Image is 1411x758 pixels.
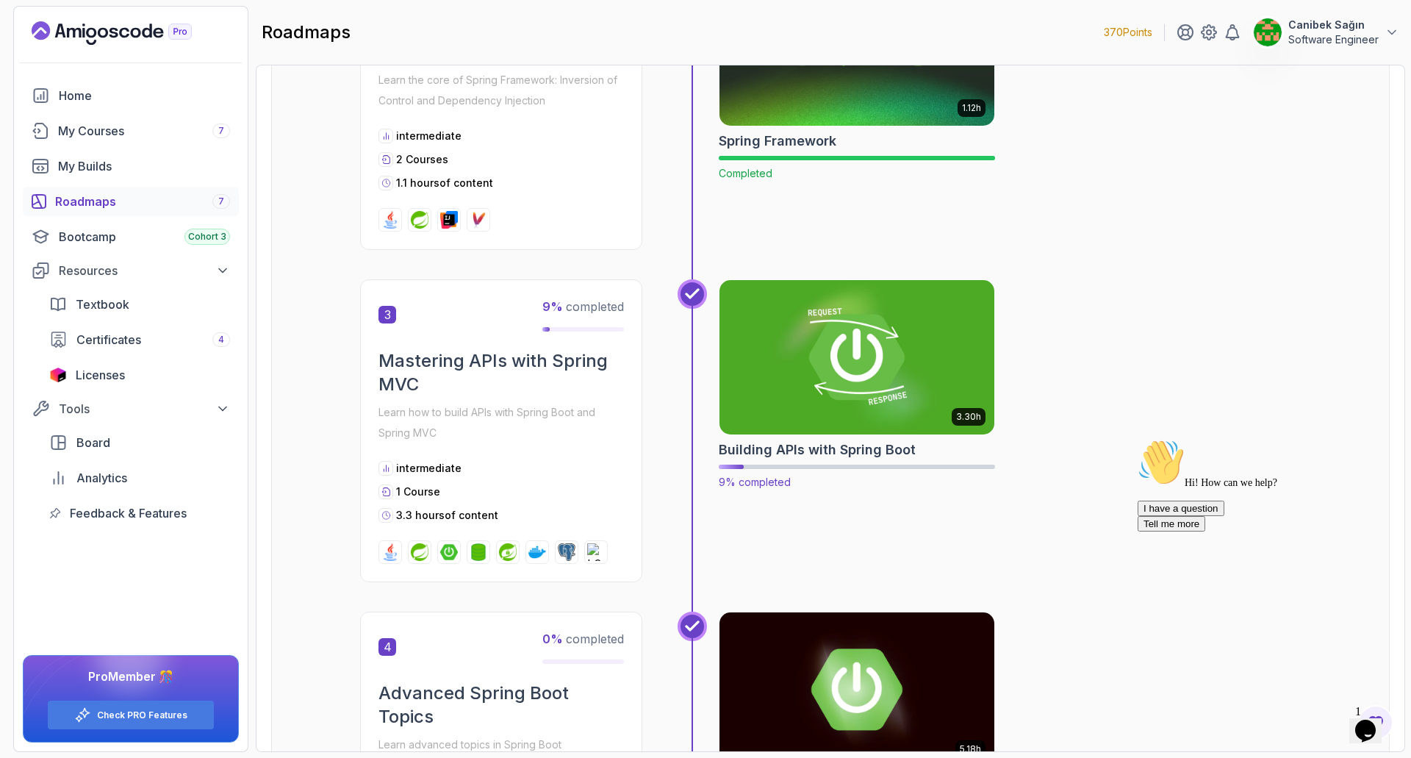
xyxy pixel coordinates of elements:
[1349,699,1396,743] iframe: chat widget
[40,463,239,493] a: analytics
[6,6,270,99] div: 👋Hi! How can we help?I have a questionTell me more
[218,196,224,207] span: 7
[76,434,110,451] span: Board
[6,44,146,55] span: Hi! How can we help?
[59,262,230,279] div: Resources
[32,21,226,45] a: Landing page
[381,211,399,229] img: java logo
[396,153,448,165] span: 2 Courses
[719,131,836,151] h2: Spring Framework
[97,709,187,721] a: Check PRO Features
[70,504,187,522] span: Feedback & Features
[1254,18,1282,46] img: user profile image
[1253,18,1399,47] button: user profile imageCanibek SağınSoftware Engineer
[396,129,462,143] p: intermediate
[23,396,239,422] button: Tools
[218,125,224,137] span: 7
[396,461,462,476] p: intermediate
[378,638,396,656] span: 4
[956,411,981,423] p: 3.30h
[40,498,239,528] a: feedback
[440,211,458,229] img: intellij logo
[49,368,67,382] img: jetbrains icon
[378,402,624,443] p: Learn how to build APIs with Spring Boot and Spring MVC
[58,157,230,175] div: My Builds
[47,700,215,730] button: Check PRO Features
[59,400,230,418] div: Tools
[1132,433,1396,692] iframe: chat widget
[40,290,239,319] a: textbook
[719,167,772,179] span: Completed
[378,70,624,111] p: Learn the core of Spring Framework: Inversion of Control and Dependency Injection
[23,257,239,284] button: Resources
[23,151,239,181] a: builds
[558,543,575,561] img: postgres logo
[23,116,239,146] a: courses
[55,193,230,210] div: Roadmaps
[719,440,916,460] h2: Building APIs with Spring Boot
[378,682,624,729] h2: Advanced Spring Boot Topics
[58,122,230,140] div: My Courses
[378,734,624,755] p: Learn advanced topics in Spring Boot
[713,276,1002,438] img: Building APIs with Spring Boot card
[411,543,428,561] img: spring logo
[59,87,230,104] div: Home
[960,743,981,755] p: 5.18h
[40,325,239,354] a: certificates
[76,296,129,313] span: Textbook
[23,81,239,110] a: home
[40,360,239,390] a: licenses
[262,21,351,44] h2: roadmaps
[542,299,563,314] span: 9 %
[962,102,981,114] p: 1.12h
[470,543,487,561] img: spring-data-jpa logo
[411,211,428,229] img: spring logo
[499,543,517,561] img: spring-security logo
[76,366,125,384] span: Licenses
[40,428,239,457] a: board
[23,222,239,251] a: bootcamp
[6,83,73,99] button: Tell me more
[6,68,93,83] button: I have a question
[1288,18,1379,32] p: Canibek Sağın
[440,543,458,561] img: spring-boot logo
[396,508,498,523] p: 3.3 hours of content
[76,469,127,487] span: Analytics
[542,632,563,646] span: 0 %
[542,632,624,646] span: completed
[719,279,995,490] a: Building APIs with Spring Boot card3.30hBuilding APIs with Spring Boot9% completed
[218,334,224,346] span: 4
[59,228,230,246] div: Bootcamp
[1104,25,1152,40] p: 370 Points
[76,331,141,348] span: Certificates
[719,476,791,488] span: 9% completed
[6,6,53,53] img: :wave:
[542,299,624,314] span: completed
[378,306,396,323] span: 3
[396,176,493,190] p: 1.1 hours of content
[23,187,239,216] a: roadmaps
[587,543,605,561] img: h2 logo
[396,485,440,498] span: 1 Course
[378,349,624,396] h2: Mastering APIs with Spring MVC
[470,211,487,229] img: maven logo
[528,543,546,561] img: docker logo
[188,231,226,243] span: Cohort 3
[381,543,399,561] img: java logo
[1288,32,1379,47] p: Software Engineer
